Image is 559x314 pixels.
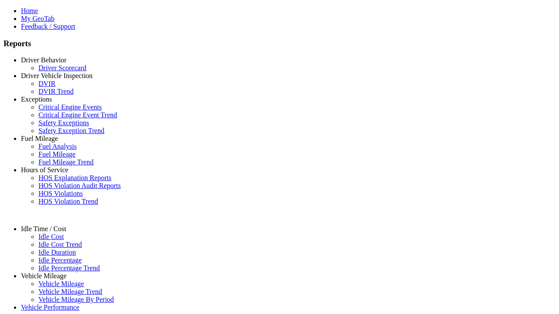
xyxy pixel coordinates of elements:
a: Fuel Mileage [38,150,76,158]
a: DVIR Trend [38,88,73,95]
a: Driver Behavior [21,56,66,64]
a: Idle Percentage Trend [38,264,100,272]
a: HOS Violations [38,190,83,197]
a: Home [21,7,38,14]
a: Fuel Mileage [21,135,58,142]
a: Vehicle Mileage Trend [38,288,102,295]
a: Vehicle Performance [21,304,79,311]
a: HOS Violation Trend [38,198,98,205]
a: Idle Cost [38,233,64,240]
a: Vehicle Mileage By Period [38,296,114,303]
a: Critical Engine Events [38,103,102,111]
a: Fuel Analysis [38,143,77,150]
a: HOS Violation Audit Reports [38,182,121,189]
a: Fuel Mileage Trend [38,158,93,166]
a: HOS Explanation Reports [38,174,111,181]
a: Critical Engine Event Trend [38,111,117,119]
a: Driver Vehicle Inspection [21,72,93,79]
a: Idle Cost Trend [38,241,82,248]
a: Idle Time / Cost [21,225,66,232]
a: Feedback / Support [21,23,75,30]
a: Exceptions [21,96,52,103]
a: DVIR [38,80,55,87]
a: Hours of Service [21,166,68,174]
a: Idle Duration [38,249,76,256]
a: Vehicle Mileage [38,280,84,287]
a: Idle Percentage [38,256,82,264]
a: My GeoTab [21,15,55,22]
a: Vehicle Mileage [21,272,66,280]
h3: Reports [3,39,556,48]
a: Safety Exception Trend [38,127,104,134]
a: Driver Scorecard [38,64,86,72]
a: Safety Exceptions [38,119,89,126]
